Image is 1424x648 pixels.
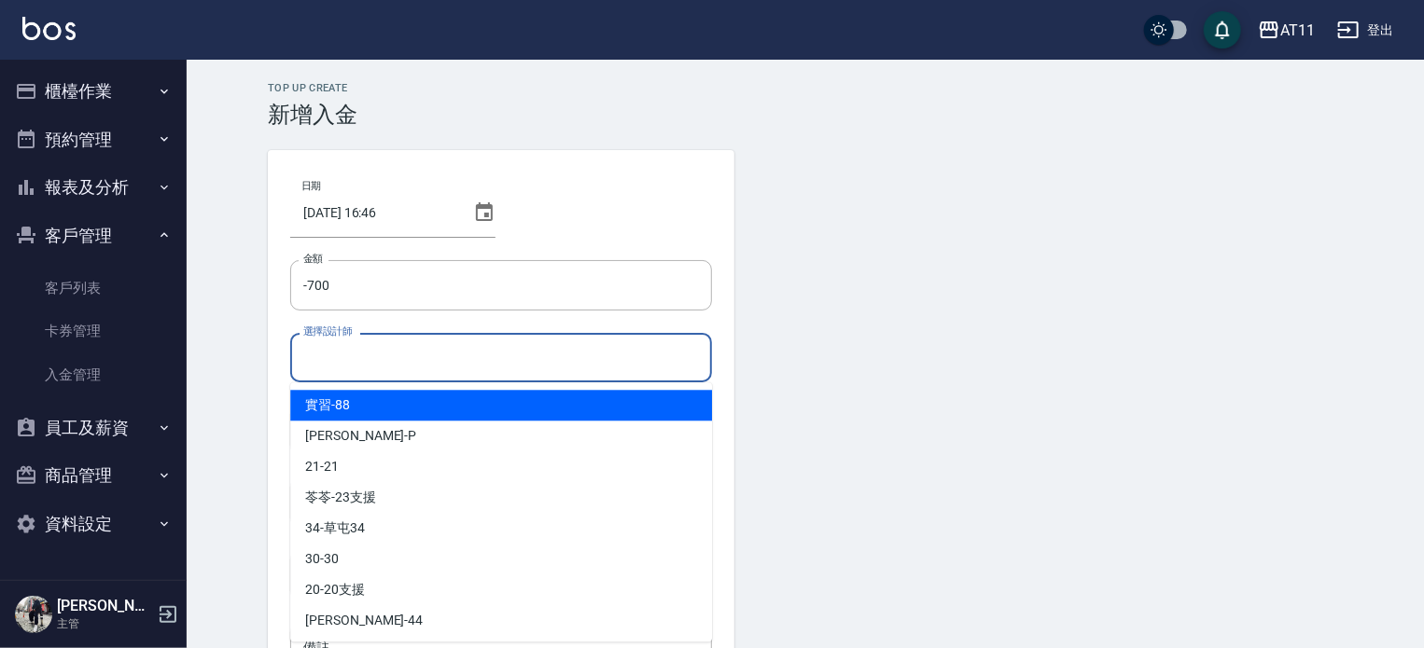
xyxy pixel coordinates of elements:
span: 苓苓 -23支援 [305,488,376,507]
label: 日期 [301,179,321,193]
span: 34 -草屯34 [305,518,365,538]
p: 主管 [57,615,152,632]
button: save [1204,11,1241,48]
label: 金額 [303,252,323,266]
button: 櫃檯作業 [7,67,179,116]
span: 20 -20支援 [305,580,365,600]
button: 預約管理 [7,116,179,164]
span: 實習 -88 [305,395,350,415]
span: 30 -30 [305,549,339,569]
span: [PERSON_NAME] -44 [305,611,423,630]
img: Person [15,596,52,633]
button: AT11 [1250,11,1322,49]
span: [PERSON_NAME] -P [305,426,416,446]
button: 商品管理 [7,451,179,500]
label: 選擇設計師 [303,324,352,338]
a: 卡券管理 [7,310,179,352]
div: AT11 [1280,19,1315,42]
button: 客戶管理 [7,212,179,260]
img: Logo [22,17,76,40]
a: 入金管理 [7,353,179,396]
h3: 新增入金 [268,102,1343,128]
button: 員工及薪資 [7,404,179,452]
a: 客戶列表 [7,267,179,310]
button: 登出 [1330,13,1402,48]
button: 報表及分析 [7,163,179,212]
h2: Top Up Create [268,82,1343,94]
button: 資料設定 [7,500,179,548]
h5: [PERSON_NAME]. [57,597,152,615]
span: 21 -21 [305,457,339,476]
